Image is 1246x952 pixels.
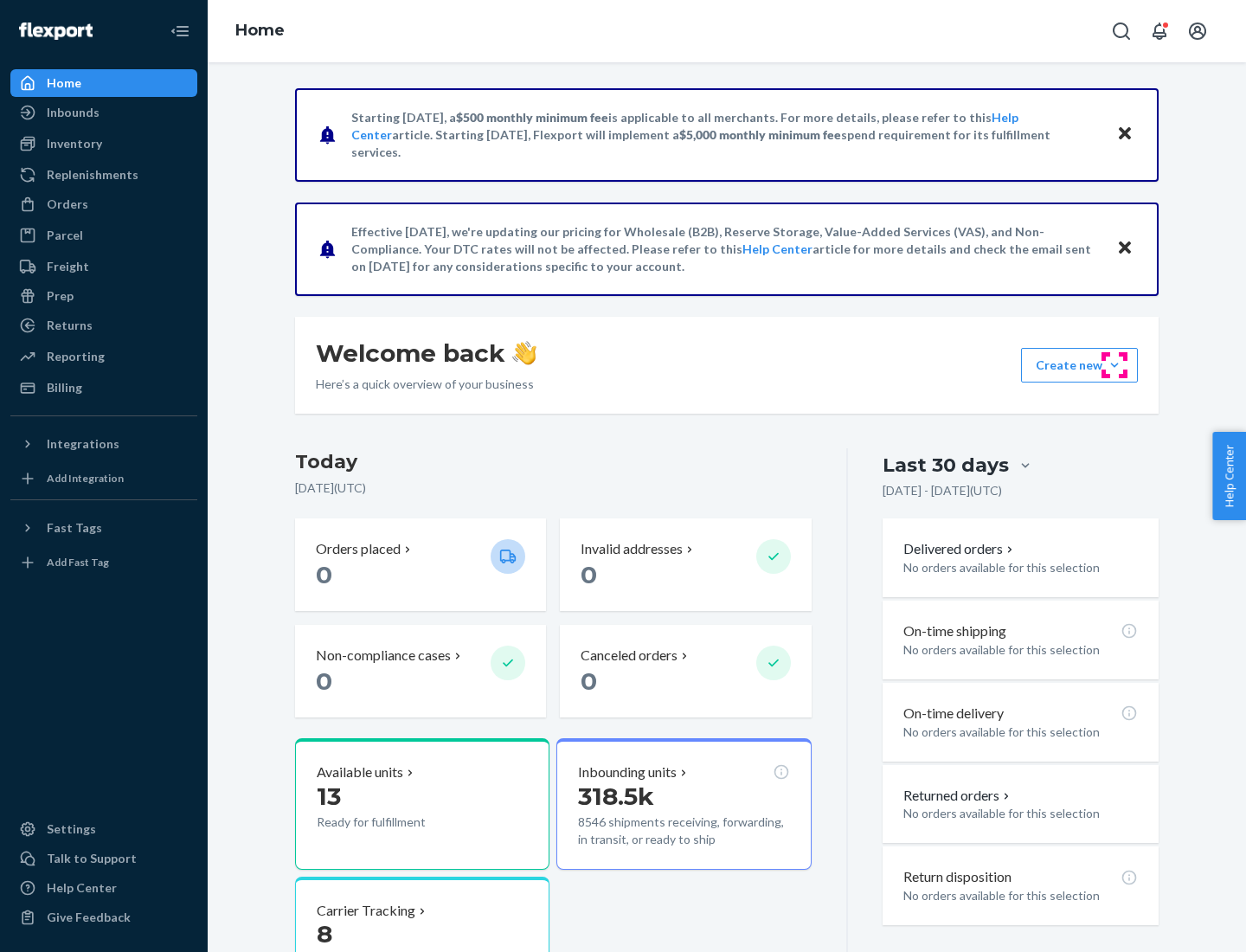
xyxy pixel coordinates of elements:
[10,130,197,158] a: Inventory
[903,805,1138,822] p: No orders available for this selection
[10,161,197,189] a: Replenishments
[47,135,102,152] div: Inventory
[512,341,536,365] img: hand-wave emoji
[316,646,451,666] p: Non-compliance cases
[295,518,546,611] button: Orders placed 0
[317,762,403,782] p: Available units
[903,704,1004,724] p: On-time delivery
[10,374,197,402] a: Billing
[47,471,124,486] div: Add Integration
[10,190,197,218] a: Orders
[10,69,197,97] a: Home
[1021,348,1138,383] button: Create new
[19,23,93,40] img: Flexport logo
[1114,236,1136,261] button: Close
[10,222,197,249] a: Parcel
[47,258,89,275] div: Freight
[47,519,102,537] div: Fast Tags
[47,820,96,838] div: Settings
[316,338,536,369] h1: Welcome back
[903,621,1006,641] p: On-time shipping
[47,287,74,305] div: Prep
[10,430,197,458] button: Integrations
[47,850,137,867] div: Talk to Support
[578,782,654,811] span: 318.5k
[10,465,197,492] a: Add Integration
[316,666,332,696] span: 0
[235,21,285,40] a: Home
[47,348,105,365] div: Reporting
[560,625,811,717] button: Canceled orders 0
[1104,14,1139,48] button: Open Search Box
[47,74,81,92] div: Home
[47,317,93,334] div: Returns
[903,887,1138,904] p: No orders available for this selection
[316,539,401,559] p: Orders placed
[10,874,197,902] a: Help Center
[581,560,597,589] span: 0
[47,227,83,244] div: Parcel
[903,867,1012,887] p: Return disposition
[903,559,1138,576] p: No orders available for this selection
[1212,432,1246,520] button: Help Center
[10,815,197,843] a: Settings
[10,514,197,542] button: Fast Tags
[351,223,1100,275] p: Effective [DATE], we're updating our pricing for Wholesale (B2B), Reserve Storage, Value-Added Se...
[47,104,100,121] div: Inbounds
[560,518,811,611] button: Invalid addresses 0
[1180,14,1215,48] button: Open account menu
[295,448,812,476] h3: Today
[581,666,597,696] span: 0
[316,376,536,393] p: Here’s a quick overview of your business
[317,814,477,831] p: Ready for fulfillment
[47,196,88,213] div: Orders
[883,452,1009,479] div: Last 30 days
[316,560,332,589] span: 0
[10,253,197,280] a: Freight
[10,99,197,126] a: Inbounds
[903,641,1138,659] p: No orders available for this selection
[883,482,1002,499] p: [DATE] - [DATE] ( UTC )
[295,625,546,717] button: Non-compliance cases 0
[10,343,197,370] a: Reporting
[163,14,197,48] button: Close Navigation
[10,845,197,872] a: Talk to Support
[317,782,341,811] span: 13
[581,646,678,666] p: Canceled orders
[578,762,677,782] p: Inbounding units
[903,539,1017,559] button: Delivered orders
[47,435,119,453] div: Integrations
[581,539,683,559] p: Invalid addresses
[903,724,1138,741] p: No orders available for this selection
[351,109,1100,161] p: Starting [DATE], a is applicable to all merchants. For more details, please refer to this article...
[47,909,131,926] div: Give Feedback
[903,786,1013,806] button: Returned orders
[222,6,299,56] ol: breadcrumbs
[295,479,812,497] p: [DATE] ( UTC )
[295,738,549,870] button: Available units13Ready for fulfillment
[10,312,197,339] a: Returns
[578,814,789,848] p: 8546 shipments receiving, forwarding, in transit, or ready to ship
[317,901,415,921] p: Carrier Tracking
[556,738,811,870] button: Inbounding units318.5k8546 shipments receiving, forwarding, in transit, or ready to ship
[1114,122,1136,147] button: Close
[10,549,197,576] a: Add Fast Tag
[47,166,138,183] div: Replenishments
[10,282,197,310] a: Prep
[47,555,109,569] div: Add Fast Tag
[456,110,608,125] span: $500 monthly minimum fee
[47,879,117,897] div: Help Center
[317,919,332,949] span: 8
[1142,14,1177,48] button: Open notifications
[679,127,841,142] span: $5,000 monthly minimum fee
[47,379,82,396] div: Billing
[742,241,812,256] a: Help Center
[10,904,197,931] button: Give Feedback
